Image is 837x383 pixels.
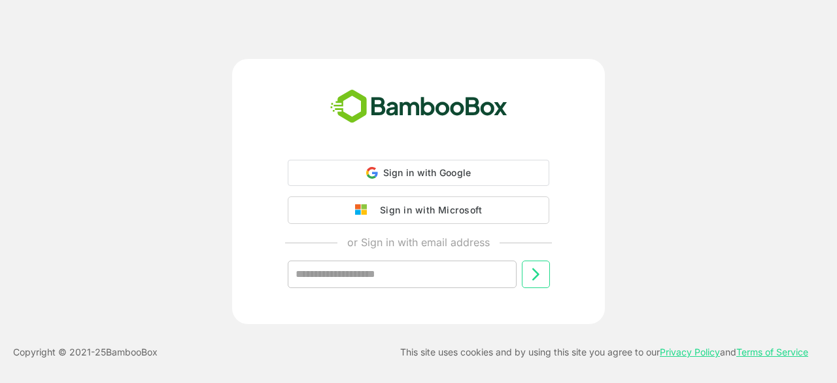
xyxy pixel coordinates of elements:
p: Copyright © 2021- 25 BambooBox [13,344,158,360]
a: Privacy Policy [660,346,720,357]
img: bamboobox [323,85,515,128]
button: Sign in with Microsoft [288,196,549,224]
div: Sign in with Microsoft [373,202,482,219]
p: This site uses cookies and by using this site you agree to our and [400,344,808,360]
a: Terms of Service [736,346,808,357]
p: or Sign in with email address [347,234,490,250]
span: Sign in with Google [383,167,471,178]
div: Sign in with Google [288,160,549,186]
img: google [355,204,373,216]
